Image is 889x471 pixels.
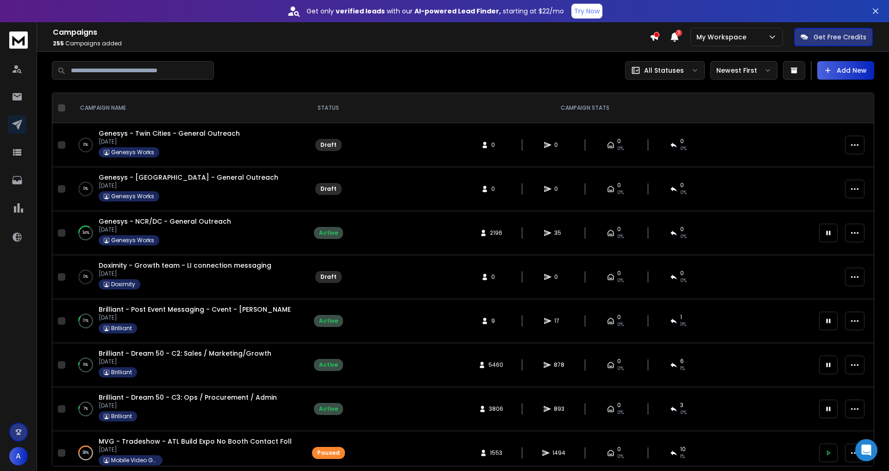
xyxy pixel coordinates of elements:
[9,31,28,49] img: logo
[617,189,624,196] span: 0%
[680,321,686,328] span: 11 %
[83,316,88,326] p: 11 %
[680,314,682,321] span: 1
[617,138,621,145] span: 0
[82,448,89,458] p: 38 %
[680,189,687,196] span: 0%
[9,447,28,465] button: A
[571,4,602,19] button: Try Now
[617,226,621,233] span: 0
[617,446,621,453] span: 0
[111,149,154,156] p: Genesys Works
[680,145,687,152] span: 0%
[680,226,684,233] span: 0
[99,226,231,233] p: [DATE]
[320,273,337,281] div: Draft
[111,281,135,288] p: Doximity
[69,211,301,255] td: 34%Genesys - NCR/DC - General Outreach[DATE]Genesys Works
[99,314,291,321] p: [DATE]
[53,39,64,47] span: 255
[99,358,271,365] p: [DATE]
[83,404,88,414] p: 7 %
[356,93,814,123] th: CAMPAIGN STATS
[489,405,503,413] span: 3806
[554,141,563,149] span: 0
[99,217,231,226] a: Genesys - NCR/DC - General Outreach
[617,314,621,321] span: 0
[82,228,89,238] p: 34 %
[99,393,277,402] a: Brilliant - Dream 50 - C3: Ops / Procurement / Admin
[69,255,301,299] td: 0%Doximity - Growth team - LI connection messaging[DATE]Doximity
[99,182,278,189] p: [DATE]
[53,27,650,38] h1: Campaigns
[617,277,624,284] span: 0%
[99,437,311,446] a: MVG - Tradeshow - ATL Build Expo No Booth Contact Followup
[491,317,501,325] span: 9
[617,409,624,416] span: 0%
[319,361,338,369] div: Active
[111,413,132,420] p: Brilliant
[111,237,154,244] p: Genesys Works
[83,360,88,370] p: 6 %
[617,358,621,365] span: 0
[99,270,271,277] p: [DATE]
[552,449,565,457] span: 1494
[111,369,132,376] p: Brilliant
[680,358,684,365] span: 6
[680,409,687,416] span: 0 %
[307,6,564,16] p: Get only with our starting at $22/mo
[814,32,866,42] p: Get Free Credits
[554,405,564,413] span: 893
[83,272,88,282] p: 0 %
[680,453,685,460] span: 1 %
[111,325,132,332] p: Brilliant
[710,61,777,80] button: Newest First
[680,277,687,284] span: 0%
[680,365,685,372] span: 1 %
[69,299,301,343] td: 11%Brilliant - Post Event Messaging - Cvent - [PERSON_NAME][DATE]Brilliant
[491,273,501,281] span: 0
[817,61,874,80] button: Add New
[488,361,503,369] span: 5460
[794,28,873,46] button: Get Free Credits
[336,6,385,16] strong: verified leads
[99,261,271,270] a: Doximity - Growth team - LI connection messaging
[617,365,624,372] span: 0%
[617,233,624,240] span: 0%
[83,140,88,150] p: 0 %
[301,93,356,123] th: STATUS
[69,343,301,387] td: 6%Brilliant - Dream 50 - C2: Sales / Marketing/Growth[DATE]Brilliant
[644,66,684,75] p: All Statuses
[111,457,157,464] p: Mobile Video Guard
[99,129,240,138] a: Genesys - Twin Cities - General Outreach
[617,145,624,152] span: 0%
[99,349,271,358] a: Brilliant - Dream 50 - C2: Sales / Marketing/Growth
[574,6,600,16] p: Try Now
[680,233,687,240] span: 0 %
[319,317,338,325] div: Active
[491,185,501,193] span: 0
[99,305,294,314] a: Brilliant - Post Event Messaging - Cvent - [PERSON_NAME]
[855,439,877,461] div: Open Intercom Messenger
[617,270,621,277] span: 0
[99,173,278,182] a: Genesys - [GEOGRAPHIC_DATA] - General Outreach
[554,361,564,369] span: 878
[617,182,621,189] span: 0
[69,167,301,211] td: 0%Genesys - [GEOGRAPHIC_DATA] - General Outreach[DATE]Genesys Works
[554,229,563,237] span: 35
[414,6,501,16] strong: AI-powered Lead Finder,
[680,402,683,409] span: 3
[676,30,682,36] span: 1
[320,185,337,193] div: Draft
[317,449,340,457] div: Paused
[617,453,624,460] span: 0%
